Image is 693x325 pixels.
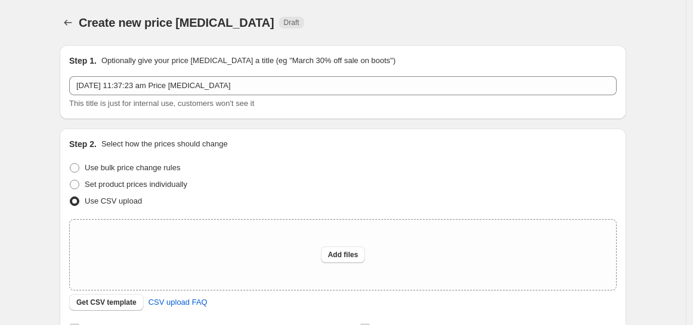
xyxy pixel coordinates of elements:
button: Get CSV template [69,294,144,311]
span: Use CSV upload [85,196,142,205]
span: Add files [328,250,358,260]
span: Use bulk price change rules [85,163,180,172]
span: This title is just for internal use, customers won't see it [69,99,254,108]
a: CSV upload FAQ [141,293,215,312]
button: Price change jobs [60,14,76,31]
h2: Step 1. [69,55,97,67]
button: Add files [321,246,366,263]
input: 30% off holiday sale [69,76,617,95]
span: Get CSV template [76,298,137,307]
span: Create new price [MEDICAL_DATA] [79,16,274,29]
span: CSV upload FAQ [148,296,208,308]
p: Select how the prices should change [101,138,228,150]
h2: Step 2. [69,138,97,150]
p: Optionally give your price [MEDICAL_DATA] a title (eg "March 30% off sale on boots") [101,55,395,67]
span: Draft [284,18,299,27]
span: Set product prices individually [85,180,187,189]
